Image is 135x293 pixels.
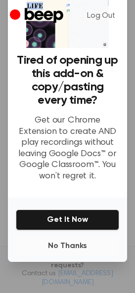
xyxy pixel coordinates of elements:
[10,6,66,26] a: Beep
[16,54,119,107] h3: Tired of opening up this add-on & copy/pasting every time?
[77,4,125,28] a: Log Out
[16,209,119,230] button: Get It Now
[16,115,119,182] p: Get our Chrome Extension to create AND play recordings without leaving Google Docs™ or Google Cla...
[16,236,119,256] button: No Thanks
